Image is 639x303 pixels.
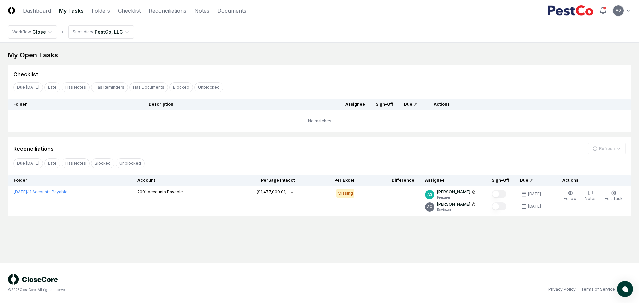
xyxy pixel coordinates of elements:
[427,204,432,209] span: AG
[437,201,470,207] p: [PERSON_NAME]
[8,110,631,132] td: No matches
[300,175,360,186] th: Per Excel
[92,7,110,15] a: Folders
[8,7,15,14] img: Logo
[557,177,626,183] div: Actions
[492,190,506,198] button: Mark complete
[616,8,621,13] span: AG
[23,7,51,15] a: Dashboard
[360,175,420,186] th: Difference
[612,5,624,17] button: AG
[581,286,615,292] a: Terms of Service
[14,189,68,194] a: [DATE]:11 Accounts Payable
[257,189,295,195] button: ($1,477,009.01)
[8,99,143,110] th: Folder
[548,286,576,292] a: Privacy Policy
[8,25,134,39] nav: breadcrumb
[13,158,43,168] button: Due Today
[73,29,93,35] div: Subsidiary
[585,196,597,201] span: Notes
[12,29,31,35] div: Workflow
[528,191,541,197] div: [DATE]
[8,287,319,292] div: © 2025 CloseCore. All rights reserved.
[520,177,546,183] div: Due
[583,189,598,203] button: Notes
[528,203,541,209] div: [DATE]
[13,82,43,92] button: Due Today
[14,189,28,194] span: [DATE] :
[8,274,58,285] img: logo
[13,70,38,78] div: Checklist
[91,158,114,168] button: Blocked
[217,7,246,15] a: Documents
[194,82,223,92] button: Unblocked
[59,7,84,15] a: My Tasks
[8,175,132,186] th: Folder
[605,196,623,201] span: Edit Task
[148,189,183,194] span: Accounts Payable
[437,195,476,200] p: Preparer
[486,175,515,186] th: Sign-Off
[44,158,60,168] button: Late
[137,177,235,183] div: Account
[257,189,287,195] div: ($1,477,009.01)
[62,82,90,92] button: Has Notes
[370,99,399,110] th: Sign-Off
[62,158,90,168] button: Has Notes
[336,189,354,198] div: Missing
[44,82,60,92] button: Late
[129,82,168,92] button: Has Documents
[194,7,209,15] a: Notes
[340,99,370,110] th: Assignee
[564,196,577,201] span: Follow
[143,99,340,110] th: Description
[437,189,470,195] p: [PERSON_NAME]
[118,7,141,15] a: Checklist
[149,7,186,15] a: Reconciliations
[617,281,633,297] button: atlas-launcher
[240,175,300,186] th: Per Sage Intacct
[437,207,476,212] p: Reviewer
[8,50,631,60] div: My Open Tasks
[603,189,624,203] button: Edit Task
[420,175,486,186] th: Assignee
[427,192,432,197] span: AS
[492,202,506,210] button: Mark complete
[547,5,594,16] img: PestCo logo
[428,101,626,107] div: Actions
[13,145,54,152] div: Reconciliations
[116,158,145,168] button: Unblocked
[137,189,147,194] span: 2001
[562,189,578,203] button: Follow
[169,82,193,92] button: Blocked
[91,82,128,92] button: Has Reminders
[404,101,418,107] div: Due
